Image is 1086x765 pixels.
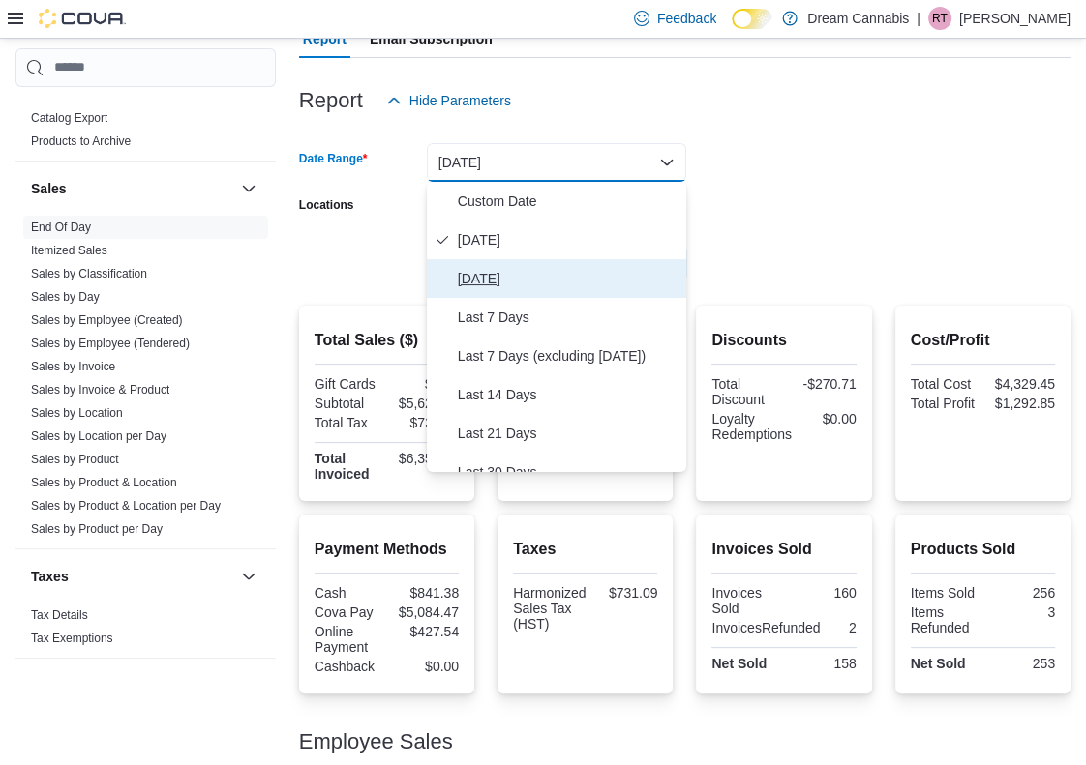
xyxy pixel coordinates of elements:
[31,452,119,467] span: Sales by Product
[799,411,857,427] div: $0.00
[458,267,679,290] span: [DATE]
[986,604,1055,620] div: 3
[31,179,233,198] button: Sales
[237,68,260,91] button: Products
[390,624,459,639] div: $427.54
[31,312,183,328] span: Sales by Employee (Created)
[31,567,233,586] button: Taxes
[31,607,88,623] span: Tax Details
[828,620,856,635] div: 2
[928,7,951,30] div: Robert Taylor
[986,585,1055,601] div: 256
[788,585,857,601] div: 160
[315,329,459,352] h2: Total Sales ($)
[31,266,147,281] span: Sales by Classification
[911,329,1055,352] h2: Cost/Profit
[31,382,169,397] span: Sales by Invoice & Product
[31,313,183,327] a: Sales by Employee (Created)
[390,451,459,466] div: $6,353.39
[986,396,1055,411] div: $1,292.85
[15,603,276,658] div: Taxes
[31,499,221,513] a: Sales by Product & Location per Day
[315,415,383,430] div: Total Tax
[911,376,980,392] div: Total Cost
[711,620,820,635] div: InvoicesRefunded
[315,659,383,674] div: Cashback
[31,134,131,148] a: Products to Archive
[31,360,115,373] a: Sales by Invoice
[31,133,131,149] span: Products to Archive
[315,604,383,620] div: Cova Pay
[427,143,686,182] button: [DATE]
[31,290,100,304] a: Sales by Day
[911,604,980,635] div: Items Refunded
[31,244,107,257] a: Itemized Sales
[711,585,780,616] div: Invoices Sold
[299,197,354,213] label: Locations
[31,336,190,351] span: Sales by Employee (Tendered)
[31,221,91,234] a: End Of Day
[31,453,119,466] a: Sales by Product
[237,565,260,588] button: Taxes
[513,585,586,632] div: Harmonized Sales Tax (HST)
[458,383,679,406] span: Last 14 Days
[31,383,169,397] a: Sales by Invoice & Product
[732,29,733,30] span: Dark Mode
[31,608,88,622] a: Tax Details
[390,376,459,392] div: $0.00
[15,106,276,161] div: Products
[458,190,679,213] span: Custom Date
[390,415,459,430] div: $731.09
[315,624,383,655] div: Online Payment
[657,9,716,28] span: Feedback
[911,585,980,601] div: Items Sold
[31,111,107,125] a: Catalog Export
[315,376,383,392] div: Gift Cards
[31,405,123,421] span: Sales by Location
[31,632,113,645] a: Tax Exemptions
[390,396,459,411] div: $5,622.30
[594,585,658,601] div: $731.09
[711,538,856,561] h2: Invoices Sold
[299,730,453,753] h3: Employee Sales
[31,429,166,443] a: Sales by Location per Day
[711,411,792,442] div: Loyalty Redemptions
[458,460,679,484] span: Last 30 Days
[378,81,519,120] button: Hide Parameters
[807,7,909,30] p: Dream Cannabis
[390,585,459,601] div: $841.38
[911,396,980,411] div: Total Profit
[911,656,966,671] strong: Net Sold
[458,306,679,329] span: Last 7 Days
[932,7,948,30] span: RT
[390,604,459,620] div: $5,084.47
[458,422,679,445] span: Last 21 Days
[31,631,113,646] span: Tax Exemptions
[315,396,383,411] div: Subtotal
[31,243,107,258] span: Itemized Sales
[711,376,780,407] div: Total Discount
[15,216,276,548] div: Sales
[911,538,1055,561] h2: Products Sold
[31,337,190,350] a: Sales by Employee (Tendered)
[237,177,260,200] button: Sales
[31,406,123,420] a: Sales by Location
[390,659,459,674] div: $0.00
[31,428,166,444] span: Sales by Location per Day
[31,567,69,586] h3: Taxes
[31,267,147,280] a: Sales by Classification
[315,585,383,601] div: Cash
[31,179,67,198] h3: Sales
[303,19,347,58] span: Report
[711,656,767,671] strong: Net Sold
[458,228,679,251] span: [DATE]
[409,91,511,110] span: Hide Parameters
[315,451,370,482] strong: Total Invoiced
[31,475,177,490] span: Sales by Product & Location
[788,376,857,392] div: -$270.71
[427,182,686,472] div: Select listbox
[31,110,107,126] span: Catalog Export
[31,359,115,374] span: Sales by Invoice
[31,476,177,489] a: Sales by Product & Location
[39,9,126,28] img: Cova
